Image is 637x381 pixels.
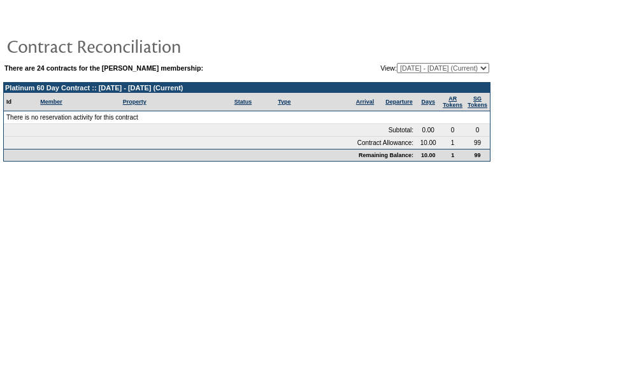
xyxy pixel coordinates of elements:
td: 0.00 [416,124,440,137]
td: 10.00 [416,137,440,149]
td: Id [4,93,38,111]
a: Days [421,99,435,105]
td: Remaining Balance: [4,149,416,161]
td: 0 [440,124,465,137]
td: 10.00 [416,149,440,161]
img: pgTtlContractReconciliation.gif [6,33,261,59]
a: SGTokens [468,95,487,108]
td: View: [318,63,489,73]
td: 1 [440,149,465,161]
a: Type [278,99,290,105]
td: Contract Allowance: [4,137,416,149]
td: 99 [465,137,490,149]
td: There is no reservation activity for this contract [4,111,490,124]
td: 1 [440,137,465,149]
b: There are 24 contracts for the [PERSON_NAME] membership: [4,64,203,72]
a: Departure [385,99,413,105]
td: Platinum 60 Day Contract :: [DATE] - [DATE] (Current) [4,83,490,93]
td: Subtotal: [4,124,416,137]
a: Arrival [356,99,375,105]
td: 0 [465,124,490,137]
a: Property [123,99,147,105]
a: Member [40,99,62,105]
a: Status [234,99,252,105]
a: ARTokens [443,95,462,108]
td: 99 [465,149,490,161]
